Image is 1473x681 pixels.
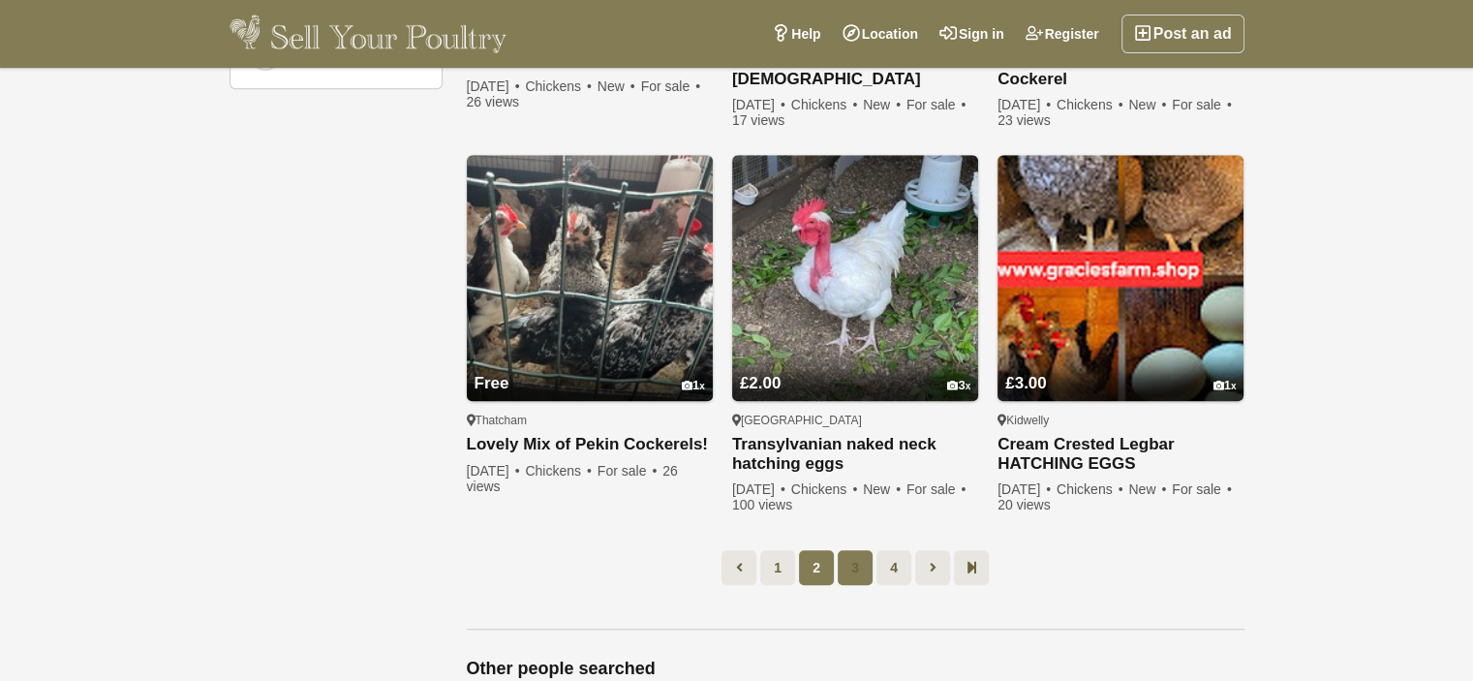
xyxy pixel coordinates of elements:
[929,15,1015,53] a: Sign in
[997,50,1243,89] a: Black and white pekin bantam Cockerel
[1172,97,1233,112] span: For sale
[997,112,1050,128] span: 23 views
[525,463,594,479] span: Chickens
[467,435,713,455] a: Lovely Mix of Pekin Cockerels!
[230,15,507,53] img: Sell Your Poultry
[467,155,713,401] img: Lovely Mix of Pekin Cockerels!
[832,15,929,53] a: Location
[732,481,787,497] span: [DATE]
[799,550,834,585] span: 2
[467,94,519,109] span: 26 views
[598,78,637,94] span: New
[997,435,1243,474] a: Cream Crested Legbar HATCHING EGGS
[761,15,831,53] a: Help
[467,463,522,479] span: [DATE]
[732,112,784,128] span: 17 views
[1213,379,1237,393] div: 1
[997,337,1243,401] a: £3.00 1
[467,463,678,494] span: 26 views
[997,481,1053,497] span: [DATE]
[1057,481,1125,497] span: Chickens
[906,481,967,497] span: For sale
[475,374,509,392] span: Free
[732,435,978,474] a: Transylvanian naked neck hatching eggs
[1128,97,1168,112] span: New
[997,97,1053,112] span: [DATE]
[1057,97,1125,112] span: Chickens
[863,97,903,112] span: New
[682,379,705,393] div: 1
[1005,374,1047,392] span: £3.00
[997,497,1050,512] span: 20 views
[732,413,978,428] div: [GEOGRAPHIC_DATA]
[467,659,1244,680] h2: Other people searched
[467,337,713,401] a: Free 1
[732,155,978,401] img: Transylvanian naked neck hatching eggs
[1015,15,1110,53] a: Register
[525,78,594,94] span: Chickens
[598,463,659,479] span: For sale
[732,50,978,89] a: Silkied Serama [DEMOGRAPHIC_DATA]
[997,155,1243,401] img: Cream Crested Legbar HATCHING EGGS
[838,550,873,585] a: 3
[467,413,713,428] div: Thatcham
[997,413,1243,428] div: Kidwelly
[863,481,903,497] span: New
[732,97,787,112] span: [DATE]
[791,481,860,497] span: Chickens
[641,78,702,94] span: For sale
[467,78,522,94] span: [DATE]
[1121,15,1244,53] a: Post an ad
[1128,481,1168,497] span: New
[740,374,782,392] span: £2.00
[906,97,967,112] span: For sale
[732,337,978,401] a: £2.00 3
[732,497,792,512] span: 100 views
[791,97,860,112] span: Chickens
[876,550,911,585] a: 4
[760,550,795,585] a: 1
[947,379,970,393] div: 3
[1172,481,1233,497] span: For sale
